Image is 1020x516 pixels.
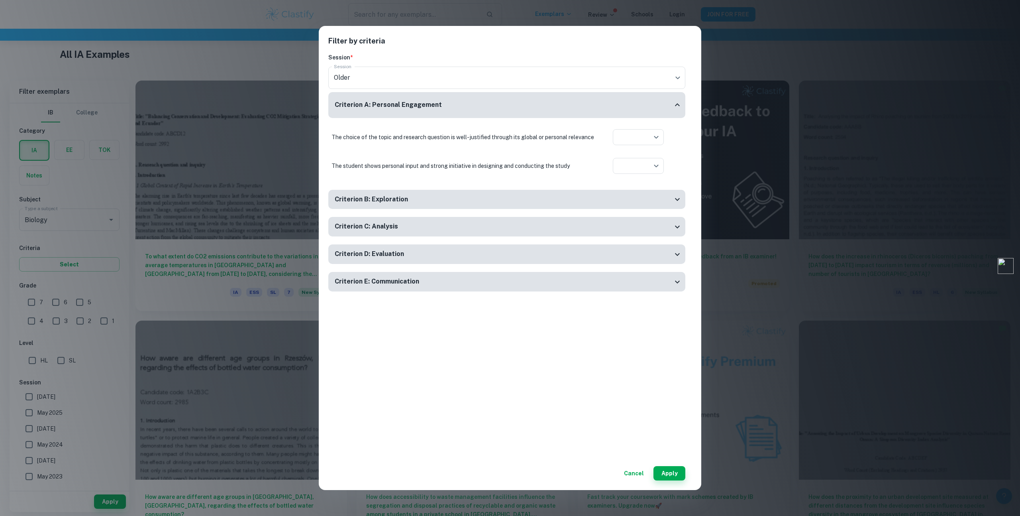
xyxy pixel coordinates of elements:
div: Criterion E: Communication [328,272,685,291]
div: Criterion C: Analysis [328,217,685,236]
h6: Session [328,53,685,62]
button: Apply [653,466,685,481]
p: The choice of the topic and research question is well-justified through its global or personal re... [331,133,594,142]
h6: Criterion D: Evaluation [335,249,404,259]
label: Session [334,63,351,70]
h6: Criterion C: Analysis [335,222,398,232]
div: Criterion B: Exploration [328,190,685,209]
h6: Criterion B: Exploration [335,195,408,205]
h2: Filter by criteria [328,35,692,53]
button: Cancel [621,466,647,481]
div: Older [328,67,685,89]
div: Criterion D: Evaluation [328,244,685,264]
h6: Criterion E: Communication [335,277,419,287]
h6: Criterion A: Personal Engagement [335,100,442,110]
div: Criterion A: Personal Engagement [328,92,685,118]
p: The student shows personal input and strong initiative in designing and conducting the study [331,161,594,170]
